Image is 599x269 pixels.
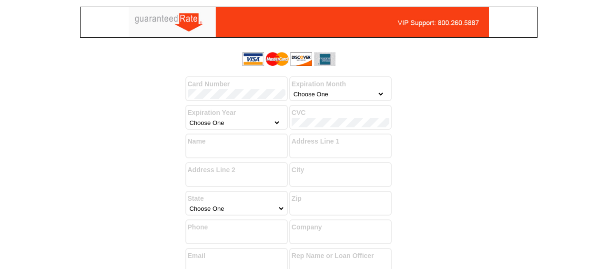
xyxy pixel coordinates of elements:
[243,52,335,66] img: acceptedCards.gif
[188,194,285,204] label: State
[292,79,389,89] label: Expiration Month
[188,79,285,89] label: Card Number
[188,165,285,175] label: Address Line 2
[188,108,285,118] label: Expiration Year
[292,165,389,175] label: City
[292,136,389,146] label: Address Line 1
[292,251,389,261] label: Rep Name or Loan Officer
[292,194,389,204] label: Zip
[188,222,285,232] label: Phone
[292,222,389,232] label: Company
[292,108,389,118] label: CVC
[188,136,285,146] label: Name
[188,251,285,261] label: Email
